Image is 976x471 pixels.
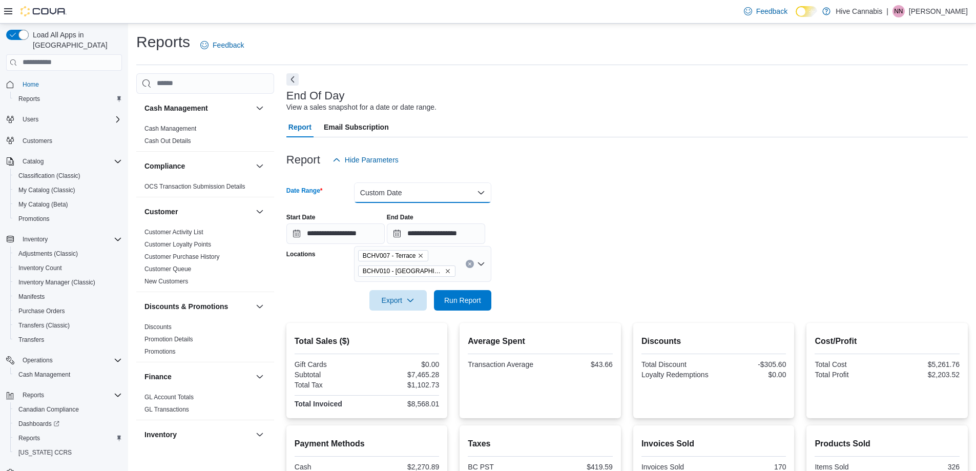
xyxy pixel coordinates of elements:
a: GL Account Totals [144,394,194,401]
p: | [886,5,888,17]
a: Promotions [144,348,176,355]
button: Users [2,112,126,127]
h2: Total Sales ($) [295,335,440,347]
a: GL Transactions [144,406,189,413]
button: [US_STATE] CCRS [10,445,126,460]
button: Customer [144,207,252,217]
input: Press the down key to open a popover containing a calendar. [387,223,485,244]
span: Home [18,78,122,91]
button: Reports [18,389,48,401]
button: Reports [10,431,126,445]
span: Classification (Classic) [14,170,122,182]
div: Subtotal [295,371,365,379]
span: Cash Management [144,125,196,133]
div: Invoices Sold [641,463,712,471]
a: Discounts [144,323,172,331]
button: Inventory [2,232,126,247]
div: $419.59 [543,463,613,471]
span: Transfers [18,336,44,344]
div: $0.00 [716,371,786,379]
button: Clear input [466,260,474,268]
h3: End Of Day [286,90,345,102]
span: Purchase Orders [18,307,65,315]
button: Home [2,77,126,92]
button: Inventory [18,233,52,245]
a: Transfers (Classic) [14,319,74,332]
a: Dashboards [14,418,64,430]
span: Customer Loyalty Points [144,240,211,249]
div: Nicole Neeland [892,5,905,17]
span: NN [894,5,903,17]
strong: Total Invoiced [295,400,342,408]
img: Cova [20,6,67,16]
span: Promotions [14,213,122,225]
h3: Finance [144,372,172,382]
a: My Catalog (Classic) [14,184,79,196]
a: Cash Out Details [144,137,191,145]
button: Transfers (Classic) [10,318,126,333]
span: Inventory [23,235,48,243]
h2: Payment Methods [295,438,440,450]
button: Classification (Classic) [10,169,126,183]
h3: Report [286,154,320,166]
div: Loyalty Redemptions [641,371,712,379]
div: Finance [136,391,274,420]
span: Customer Queue [144,265,191,273]
div: Total Cost [815,360,885,368]
span: Manifests [14,291,122,303]
div: Transaction Average [468,360,538,368]
span: Reports [14,93,122,105]
span: Transfers (Classic) [14,319,122,332]
button: Remove BCHV010 - Port Alberni from selection in this group [445,268,451,274]
a: Customers [18,135,56,147]
span: BCHV010 - [GEOGRAPHIC_DATA] [363,266,443,276]
span: Promotions [18,215,50,223]
button: My Catalog (Beta) [10,197,126,212]
button: Next [286,73,299,86]
span: Catalog [23,157,44,166]
button: Operations [2,353,126,367]
span: Hide Parameters [345,155,399,165]
button: Purchase Orders [10,304,126,318]
button: Inventory Manager (Classic) [10,275,126,290]
span: Discounts [144,323,172,331]
p: Hive Cannabis [836,5,882,17]
span: Export [376,290,421,311]
button: Catalog [18,155,48,168]
a: Customer Loyalty Points [144,241,211,248]
span: New Customers [144,277,188,285]
div: Compliance [136,180,274,197]
button: Hide Parameters [328,150,403,170]
p: [PERSON_NAME] [909,5,968,17]
a: Reports [14,93,44,105]
span: Inventory [18,233,122,245]
a: Classification (Classic) [14,170,85,182]
a: Purchase Orders [14,305,69,317]
span: Classification (Classic) [18,172,80,180]
span: Dashboards [18,420,59,428]
div: Total Profit [815,371,885,379]
a: Customer Purchase History [144,253,220,260]
span: Inventory Count [14,262,122,274]
a: Feedback [196,35,248,55]
span: Reports [14,432,122,444]
button: Inventory [254,428,266,441]
span: Users [23,115,38,124]
div: $2,270.89 [369,463,439,471]
button: My Catalog (Classic) [10,183,126,197]
span: Operations [18,354,122,366]
button: Finance [254,371,266,383]
span: Report [288,117,312,137]
button: Cash Management [144,103,252,113]
button: Run Report [434,290,491,311]
div: $7,465.28 [369,371,439,379]
div: BC PST [468,463,538,471]
button: Inventory Count [10,261,126,275]
a: New Customers [144,278,188,285]
div: Discounts & Promotions [136,321,274,362]
button: Customers [2,133,126,148]
h2: Taxes [468,438,613,450]
span: Operations [23,356,53,364]
button: Finance [144,372,252,382]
